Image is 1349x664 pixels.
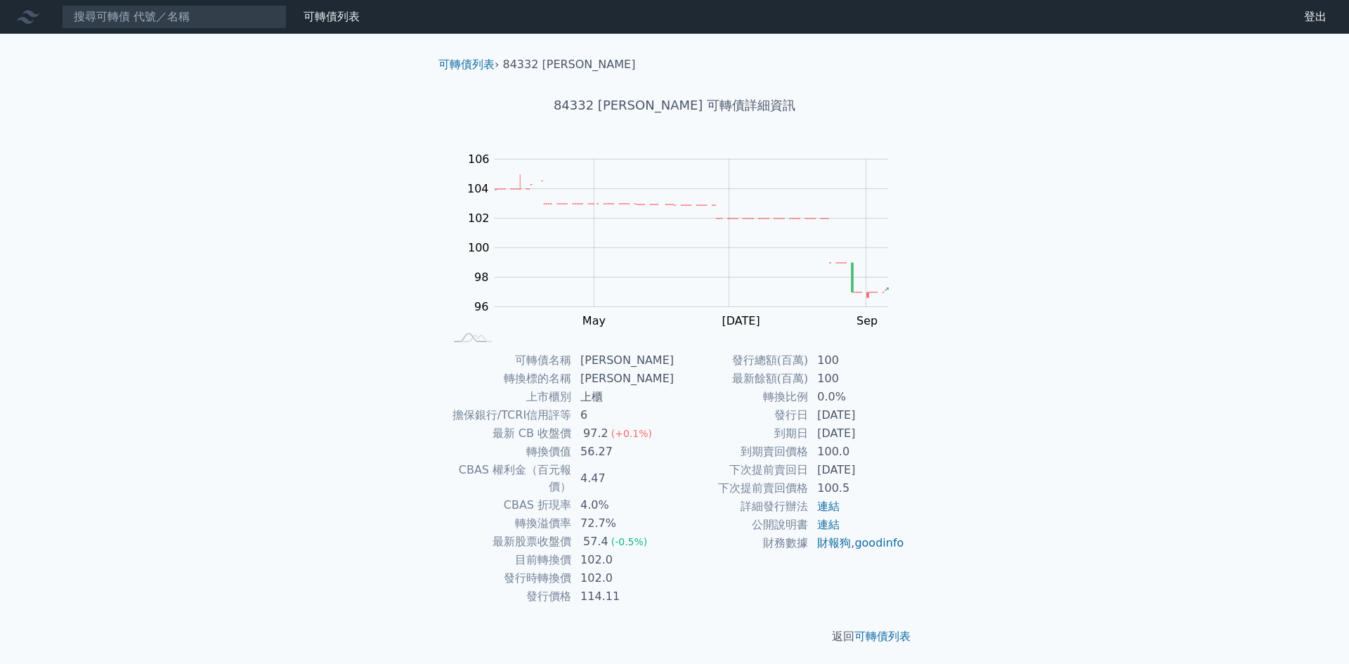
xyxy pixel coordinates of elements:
td: 最新股票收盤價 [444,533,572,551]
td: 100.0 [809,443,905,461]
input: 搜尋可轉債 代號／名稱 [62,5,287,29]
td: 4.0% [572,496,674,514]
td: , [809,534,905,552]
td: 轉換價值 [444,443,572,461]
a: 登出 [1293,6,1338,28]
td: 到期賣回價格 [674,443,809,461]
td: 目前轉換價 [444,551,572,569]
td: 發行價格 [444,587,572,606]
td: [DATE] [809,424,905,443]
a: 連結 [817,500,840,513]
td: 公開說明書 [674,516,809,534]
tspan: 106 [468,152,490,166]
a: 可轉債列表 [304,10,360,23]
td: 0.0% [809,388,905,406]
td: 轉換比例 [674,388,809,406]
tspan: 96 [474,300,488,313]
td: CBAS 權利金（百元報價） [444,461,572,496]
tspan: May [582,314,606,327]
td: 發行日 [674,406,809,424]
td: 下次提前賣回日 [674,461,809,479]
td: 6 [572,406,674,424]
tspan: 102 [468,211,490,225]
td: 詳細發行辦法 [674,497,809,516]
td: 發行時轉換價 [444,569,572,587]
a: goodinfo [854,536,904,549]
td: 72.7% [572,514,674,533]
td: 發行總額(百萬) [674,351,809,370]
td: CBAS 折現率 [444,496,572,514]
td: 上市櫃別 [444,388,572,406]
td: 上櫃 [572,388,674,406]
td: 最新餘額(百萬) [674,370,809,388]
td: 100 [809,370,905,388]
td: 114.11 [572,587,674,606]
li: 84332 [PERSON_NAME] [503,56,636,73]
td: [DATE] [809,461,905,479]
td: 102.0 [572,569,674,587]
tspan: 104 [467,182,489,195]
td: 最新 CB 收盤價 [444,424,572,443]
li: › [438,56,499,73]
a: 連結 [817,518,840,531]
td: [PERSON_NAME] [572,370,674,388]
tspan: [DATE] [722,314,760,327]
a: 可轉債列表 [854,630,911,643]
div: 97.2 [580,425,611,442]
td: 100.5 [809,479,905,497]
td: 擔保銀行/TCRI信用評等 [444,406,572,424]
td: 4.47 [572,461,674,496]
td: [DATE] [809,406,905,424]
td: 到期日 [674,424,809,443]
td: 財務數據 [674,534,809,552]
p: 返回 [427,628,922,645]
span: (-0.5%) [611,536,648,547]
td: 轉換標的名稱 [444,370,572,388]
a: 可轉債列表 [438,58,495,71]
tspan: Sep [856,314,878,327]
td: 轉換溢價率 [444,514,572,533]
td: 下次提前賣回價格 [674,479,809,497]
tspan: 98 [474,271,488,284]
div: 57.4 [580,533,611,550]
td: [PERSON_NAME] [572,351,674,370]
td: 102.0 [572,551,674,569]
td: 可轉債名稱 [444,351,572,370]
td: 100 [809,351,905,370]
span: (+0.1%) [611,428,652,439]
a: 財報狗 [817,536,851,549]
td: 56.27 [572,443,674,461]
g: Chart [460,152,910,327]
tspan: 100 [468,241,490,254]
h1: 84332 [PERSON_NAME] 可轉債詳細資訊 [427,96,922,115]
